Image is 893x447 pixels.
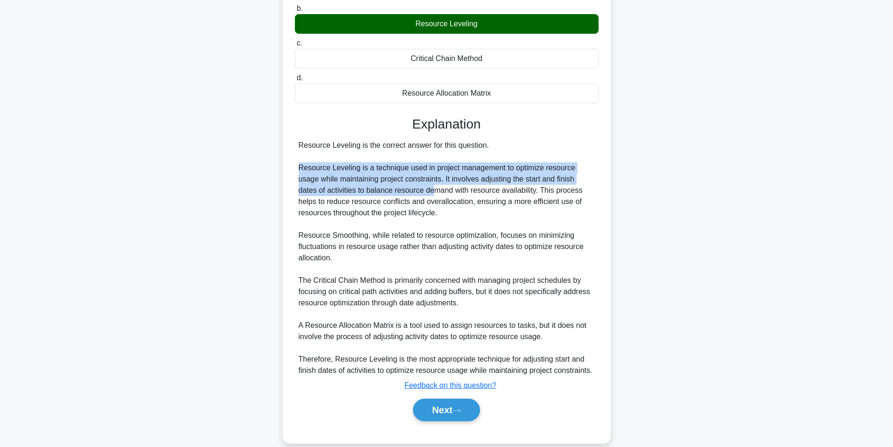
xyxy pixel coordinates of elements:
[405,381,496,389] a: Feedback on this question?
[413,399,480,421] button: Next
[300,116,593,132] h3: Explanation
[295,49,599,68] div: Critical Chain Method
[297,39,302,47] span: c.
[299,140,595,376] div: Resource Leveling is the correct answer for this question. Resource Leveling is a technique used ...
[297,4,303,12] span: b.
[297,74,303,82] span: d.
[295,14,599,34] div: Resource Leveling
[295,83,599,103] div: Resource Allocation Matrix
